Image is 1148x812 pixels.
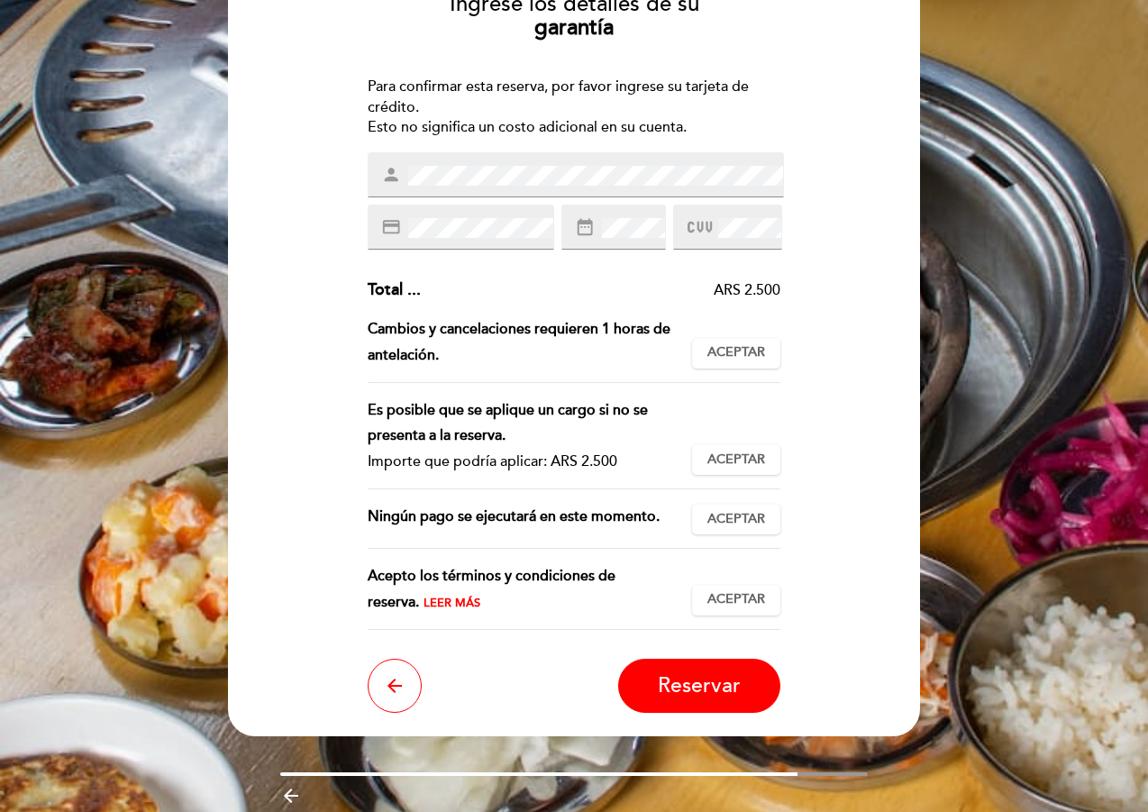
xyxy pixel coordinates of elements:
i: date_range [575,217,595,237]
span: Aceptar [707,590,765,609]
i: arrow_back [384,675,405,697]
button: Aceptar [692,338,780,369]
button: Aceptar [692,585,780,616]
button: Reservar [618,659,780,713]
div: Para confirmar esta reserva, por favor ingrese su tarjeta de crédito. Esto no significa un costo ... [368,77,781,139]
div: Acepto los términos y condiciones de reserva. [368,563,693,616]
button: Aceptar [692,504,780,534]
div: Es posible que se aplique un cargo si no se presenta a la reserva. [368,397,679,450]
span: Aceptar [707,451,765,470]
div: ARS 2.500 [421,280,781,301]
span: Leer más [424,596,480,610]
span: Aceptar [707,510,765,529]
div: Importe que podría aplicar: ARS 2.500 [368,449,679,475]
span: Reservar [658,673,741,698]
b: garantía [534,14,614,41]
button: Aceptar [692,444,780,475]
button: arrow_back [368,659,422,713]
i: person [381,165,401,185]
i: arrow_backward [280,785,302,807]
span: Aceptar [707,343,765,362]
span: Total ... [368,279,421,299]
i: credit_card [381,217,401,237]
div: Cambios y cancelaciones requieren 1 horas de antelación. [368,316,693,369]
div: Ningún pago se ejecutará en este momento. [368,504,693,534]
